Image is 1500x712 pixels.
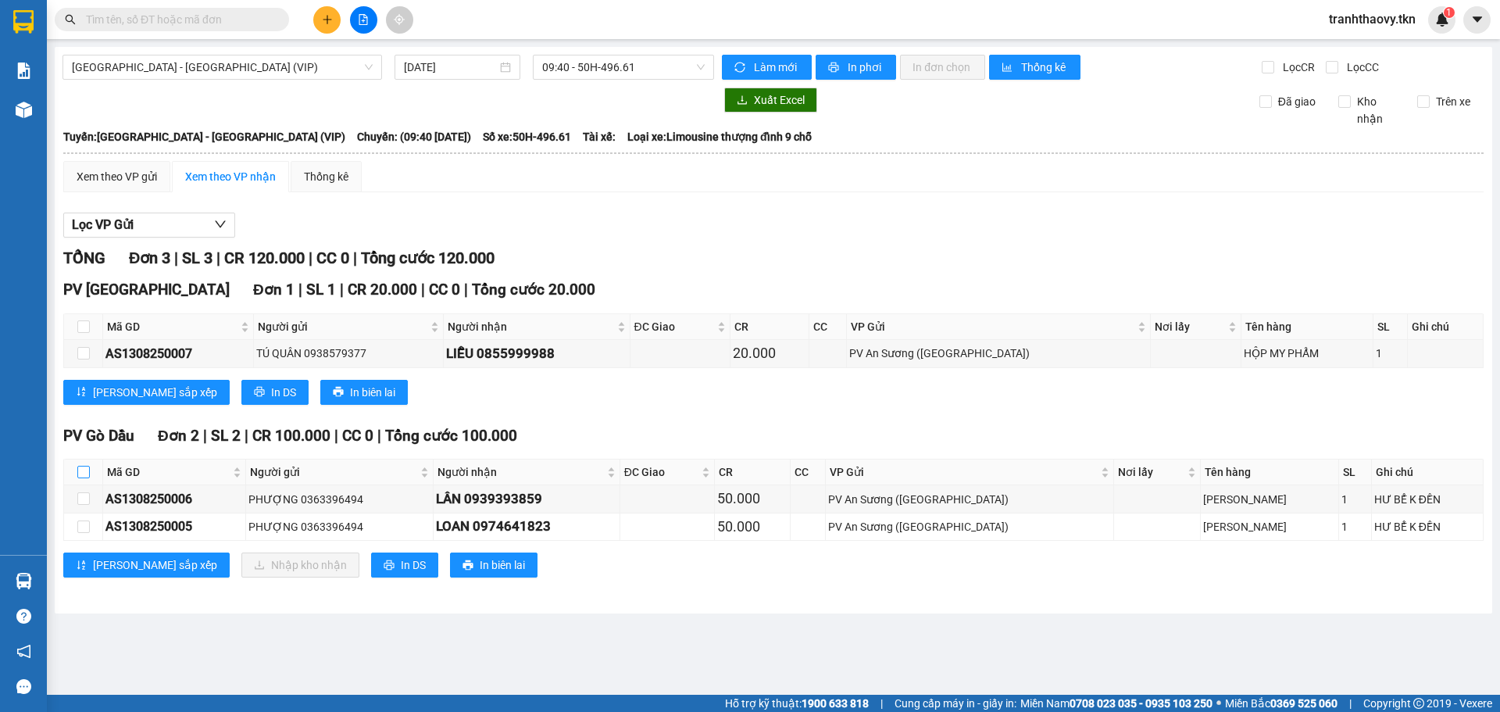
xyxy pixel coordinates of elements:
[146,58,653,77] li: Hotline: 1900 8153
[13,10,34,34] img: logo-vxr
[715,460,790,485] th: CR
[256,345,440,362] div: TÚ QUÂN 0938579377
[1203,518,1336,535] div: [PERSON_NAME]
[214,218,227,231] span: down
[754,59,799,76] span: Làm mới
[224,249,305,267] span: CR 120.000
[828,62,841,74] span: printer
[830,463,1098,481] span: VP Gửi
[472,281,595,299] span: Tổng cước 20.000
[725,695,869,712] span: Hỗ trợ kỹ thuật:
[851,318,1135,335] span: VP Gửi
[333,386,344,399] span: printer
[63,427,134,445] span: PV Gò Dầu
[1376,345,1405,362] div: 1
[1070,697,1212,710] strong: 0708 023 035 - 0935 103 250
[216,249,220,267] span: |
[316,249,349,267] span: CC 0
[1002,62,1015,74] span: bar-chart
[1118,463,1184,481] span: Nơi lấy
[737,95,748,107] span: download
[880,695,883,712] span: |
[429,281,460,299] span: CC 0
[248,491,430,508] div: PHƯỢNG 0363396494
[421,281,425,299] span: |
[847,340,1152,367] td: PV An Sương (Hàng Hóa)
[462,560,473,572] span: printer
[1020,695,1212,712] span: Miền Nam
[437,463,604,481] span: Người nhận
[103,513,246,541] td: AS1308250005
[86,11,270,28] input: Tìm tên, số ĐT hoặc mã đơn
[252,427,330,445] span: CR 100.000
[826,485,1115,513] td: PV An Sương (Hàng Hóa)
[350,384,395,401] span: In biên lai
[16,679,31,694] span: message
[717,516,787,538] div: 50.000
[334,427,338,445] span: |
[394,14,405,25] span: aim
[1316,9,1428,29] span: tranhthaovy.tkn
[634,318,714,335] span: ĐC Giao
[436,516,617,537] div: LOAN 0974641823
[1216,700,1221,707] span: ⚪️
[828,491,1112,508] div: PV An Sương ([GEOGRAPHIC_DATA])
[989,55,1080,80] button: bar-chartThống kê
[63,131,345,143] b: Tuyến: [GEOGRAPHIC_DATA] - [GEOGRAPHIC_DATA] (VIP)
[1349,695,1352,712] span: |
[103,485,246,513] td: AS1308250006
[63,553,230,578] button: sort-ascending[PERSON_NAME] sắp xếp
[1463,6,1491,34] button: caret-down
[340,281,344,299] span: |
[446,343,627,364] div: LIỄU 0855999988
[404,59,497,76] input: 13/08/2025
[1270,697,1337,710] strong: 0369 525 060
[342,427,373,445] span: CC 0
[1272,93,1322,110] span: Đã giao
[298,281,302,299] span: |
[386,6,413,34] button: aim
[1413,698,1424,709] span: copyright
[1203,491,1336,508] div: [PERSON_NAME]
[309,249,312,267] span: |
[313,6,341,34] button: plus
[826,513,1115,541] td: PV An Sương (Hàng Hóa)
[16,102,32,118] img: warehouse-icon
[348,281,417,299] span: CR 20.000
[1341,491,1369,508] div: 1
[20,113,175,139] b: GỬI : PV Gò Dầu
[377,427,381,445] span: |
[107,463,230,481] span: Mã GD
[241,380,309,405] button: printerIn DS
[895,695,1016,712] span: Cung cấp máy in - giấy in:
[730,314,810,340] th: CR
[65,14,76,25] span: search
[1201,460,1339,485] th: Tên hàng
[717,488,787,510] div: 50.000
[63,281,230,299] span: PV [GEOGRAPHIC_DATA]
[1225,695,1337,712] span: Miền Bắc
[16,609,31,624] span: question-circle
[1372,460,1484,485] th: Ghi chú
[385,427,517,445] span: Tổng cước 100.000
[248,518,430,535] div: PHƯỢNG 0363396494
[105,517,243,536] div: AS1308250005
[1470,13,1484,27] span: caret-down
[322,14,333,25] span: plus
[401,556,426,574] span: In DS
[16,573,32,589] img: warehouse-icon
[353,249,357,267] span: |
[371,553,438,578] button: printerIn DS
[182,249,212,267] span: SL 3
[63,213,235,238] button: Lọc VP Gửi
[1277,59,1317,76] span: Lọc CR
[76,560,87,572] span: sort-ascending
[306,281,336,299] span: SL 1
[63,249,105,267] span: TỔNG
[129,249,170,267] span: Đơn 3
[1446,7,1452,18] span: 1
[791,460,826,485] th: CC
[436,488,617,510] div: LÂN 0939393859
[724,88,817,113] button: downloadXuất Excel
[448,318,614,335] span: Người nhận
